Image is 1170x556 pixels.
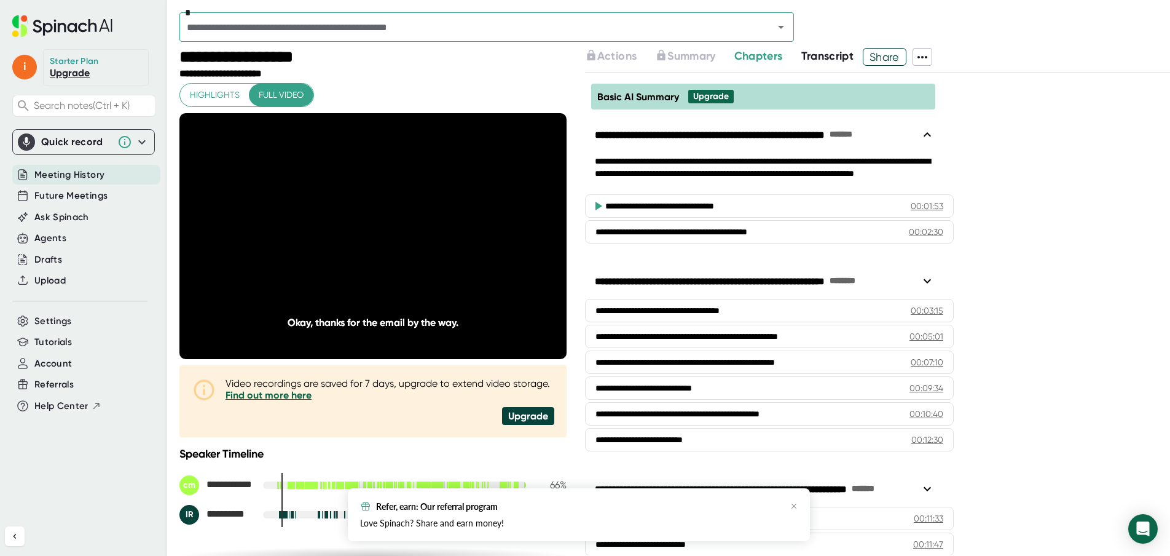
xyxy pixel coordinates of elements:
button: Referrals [34,378,74,392]
div: 00:10:40 [909,408,943,420]
div: Video recordings are saved for 7 days, upgrade to extend video storage. [226,378,554,401]
button: Actions [585,48,637,65]
button: Meeting History [34,168,104,182]
button: Transcript [801,48,854,65]
a: Find out more here [226,389,312,401]
span: Search notes (Ctrl + K) [34,100,152,111]
a: Upgrade [50,67,90,79]
span: Actions [597,49,637,63]
div: camilo mejia [179,475,253,495]
div: Okay, thanks for the email by the way. [218,317,528,328]
span: Transcript [801,49,854,63]
div: Upgrade to access [655,48,734,66]
div: 00:12:30 [911,434,943,446]
div: Upgrade [502,407,554,425]
button: Help Center [34,399,101,413]
span: Basic AI Summary [597,91,679,103]
button: Agents [34,231,66,245]
button: Ask Spinach [34,210,89,224]
div: Upgrade [693,91,729,102]
span: Help Center [34,399,88,413]
button: Chapters [734,48,783,65]
div: Quick record [18,130,149,154]
button: Summary [655,48,715,65]
button: Share [863,48,906,66]
div: Quick record [41,136,111,148]
button: Settings [34,314,72,328]
div: 00:05:01 [909,330,943,343]
div: Open Intercom Messenger [1128,514,1158,544]
button: Account [34,357,72,371]
span: Highlights [190,87,240,103]
button: Tutorials [34,335,72,349]
div: 00:09:34 [909,382,943,394]
button: Collapse sidebar [5,526,25,546]
div: Ian Rogoff [179,505,253,525]
button: Upload [34,274,66,288]
span: Share [863,46,906,68]
span: Summary [667,49,715,63]
span: Chapters [734,49,783,63]
button: Full video [249,84,313,106]
div: 00:03:15 [911,304,943,317]
div: Speaker Timeline [179,447,567,461]
span: Full video [259,87,304,103]
span: i [12,55,37,79]
div: Starter Plan [50,56,99,67]
button: Drafts [34,253,62,267]
div: 00:11:47 [913,538,943,550]
div: 00:02:30 [909,226,943,238]
div: 00:11:33 [914,512,943,525]
button: Open [772,18,790,36]
div: 00:01:53 [911,200,943,212]
button: Highlights [180,84,249,106]
button: Future Meetings [34,189,108,203]
div: 66 % [536,479,567,491]
div: cm [179,475,199,495]
div: IR [179,505,199,525]
div: Upgrade to access [585,48,655,66]
div: 00:07:10 [911,356,943,368]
